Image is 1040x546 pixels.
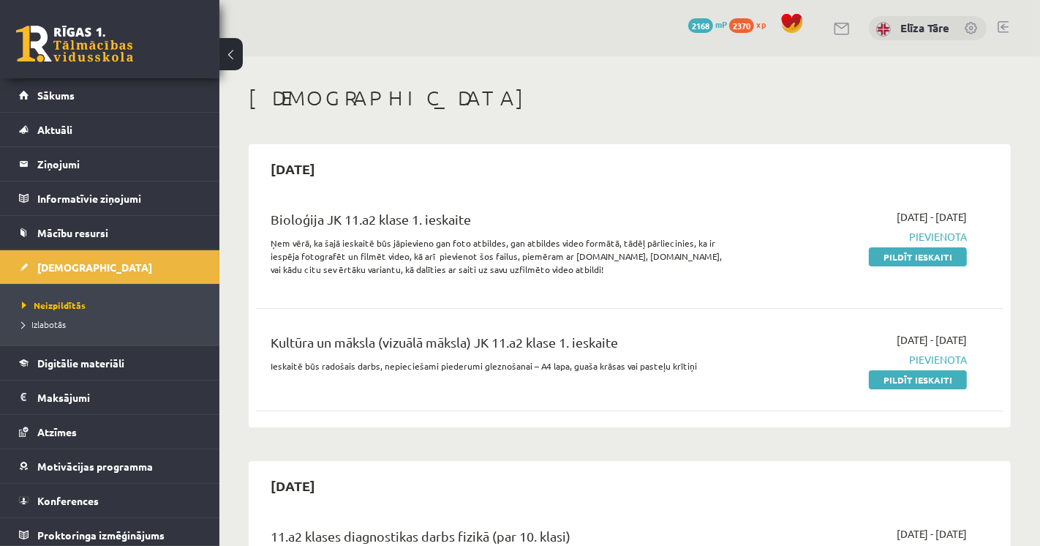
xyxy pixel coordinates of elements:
span: Sākums [37,89,75,102]
a: Sākums [19,78,201,112]
a: Aktuāli [19,113,201,146]
span: Motivācijas programma [37,460,153,473]
span: [DATE] - [DATE] [897,332,967,348]
a: Rīgas 1. Tālmācības vidusskola [16,26,133,62]
a: Konferences [19,484,201,517]
a: Mācību resursi [19,216,201,250]
img: Elīza Tāre [876,22,891,37]
span: 2370 [729,18,754,33]
a: 2168 mP [688,18,727,30]
span: 2168 [688,18,713,33]
p: Ieskaitē būs radošais darbs, nepieciešami piederumi gleznošanai – A4 lapa, guaša krāsas vai paste... [271,359,728,373]
legend: Ziņojumi [37,147,201,181]
span: [DATE] - [DATE] [897,209,967,225]
span: Neizpildītās [22,299,86,311]
span: Aktuāli [37,123,72,136]
span: Pievienota [750,352,967,367]
a: Neizpildītās [22,299,205,312]
a: Maksājumi [19,381,201,414]
legend: Maksājumi [37,381,201,414]
span: Pievienota [750,229,967,244]
a: [DEMOGRAPHIC_DATA] [19,250,201,284]
a: Informatīvie ziņojumi [19,182,201,215]
span: [DATE] - [DATE] [897,526,967,542]
span: [DEMOGRAPHIC_DATA] [37,261,152,274]
a: Digitālie materiāli [19,346,201,380]
p: Ņem vērā, ka šajā ieskaitē būs jāpievieno gan foto atbildes, gan atbildes video formātā, tādēļ pā... [271,236,728,276]
a: Elīza Tāre [900,20,949,35]
h2: [DATE] [256,152,330,186]
span: Mācību resursi [37,226,108,239]
a: Ziņojumi [19,147,201,181]
a: Pildīt ieskaiti [869,370,967,389]
span: Izlabotās [22,318,66,330]
span: Atzīmes [37,425,77,438]
div: Bioloģija JK 11.a2 klase 1. ieskaite [271,209,728,236]
span: mP [715,18,727,30]
span: Konferences [37,494,99,507]
span: Proktoringa izmēģinājums [37,528,165,542]
a: 2370 xp [729,18,773,30]
div: Kultūra un māksla (vizuālā māksla) JK 11.a2 klase 1. ieskaite [271,332,728,359]
h1: [DEMOGRAPHIC_DATA] [249,86,1011,111]
span: xp [756,18,766,30]
a: Atzīmes [19,415,201,449]
legend: Informatīvie ziņojumi [37,182,201,215]
h2: [DATE] [256,468,330,503]
a: Motivācijas programma [19,449,201,483]
span: Digitālie materiāli [37,356,124,370]
a: Pildīt ieskaiti [869,247,967,266]
a: Izlabotās [22,318,205,331]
